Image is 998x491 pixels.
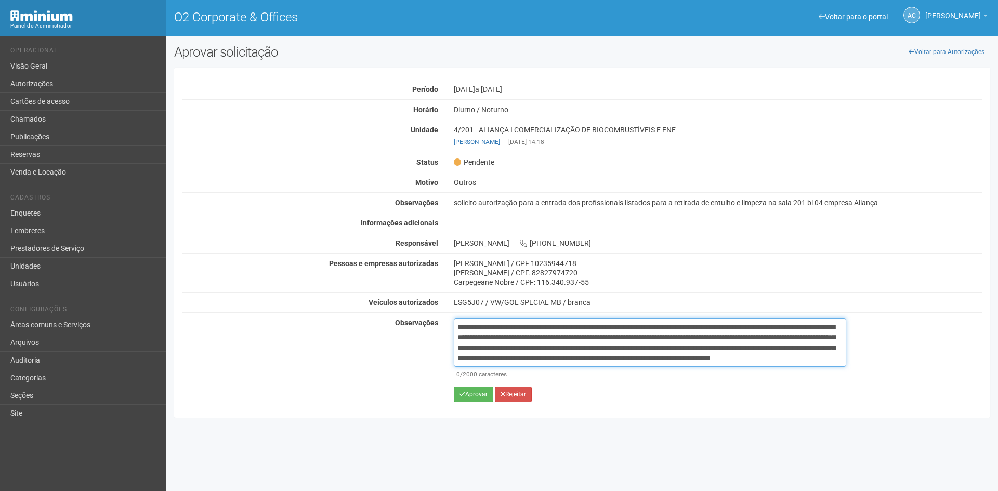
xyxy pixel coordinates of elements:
strong: Observações [395,198,438,207]
div: [PERSON_NAME] [PHONE_NUMBER] [446,238,990,248]
a: [PERSON_NAME] [925,13,988,21]
div: solicito autorização para a entrada dos profissionais listados para a retirada de entulho e limpe... [446,198,990,207]
div: Diurno / Noturno [446,105,990,114]
li: Operacional [10,47,159,58]
div: LSG5J07 / VW/GOL SPECIAL MB / branca [454,298,982,307]
span: Pendente [454,157,494,167]
strong: Responsável [396,239,438,247]
div: Outros [446,178,990,187]
strong: Informações adicionais [361,219,438,227]
div: [PERSON_NAME] / CPF 10235944718 [454,259,982,268]
strong: Veículos autorizados [369,298,438,307]
a: [PERSON_NAME] [454,138,500,145]
a: Voltar para Autorizações [903,44,990,60]
span: 0 [456,370,460,378]
strong: Observações [395,319,438,327]
div: [DATE] [446,85,990,94]
a: AC [903,7,920,23]
strong: Motivo [415,178,438,187]
h1: O2 Corporate & Offices [174,10,574,24]
button: Aprovar [454,387,493,402]
strong: Horário [413,105,438,114]
div: Carpegeane Nobre / CPF: 116.340.937-55 [454,277,982,287]
li: Configurações [10,306,159,316]
div: 4/201 - ALIANÇA I COMERCIALIZAÇÃO DE BIOCOMBUSTÍVEIS E ENE [446,125,990,147]
strong: Status [416,158,438,166]
span: a [DATE] [475,85,502,94]
div: Painel do Administrador [10,21,159,31]
span: Ana Carla de Carvalho Silva [925,2,981,20]
h2: Aprovar solicitação [174,44,574,60]
span: | [504,138,506,145]
div: [PERSON_NAME] / CPF. 82827974720 [454,268,982,277]
button: Rejeitar [495,387,532,402]
li: Cadastros [10,194,159,205]
strong: Pessoas e empresas autorizadas [329,259,438,268]
img: Minium [10,10,73,21]
strong: Unidade [411,126,438,134]
div: /2000 caracteres [456,369,844,379]
div: [DATE] 14:18 [454,137,982,147]
a: Voltar para o portal [819,12,888,21]
strong: Período [412,85,438,94]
